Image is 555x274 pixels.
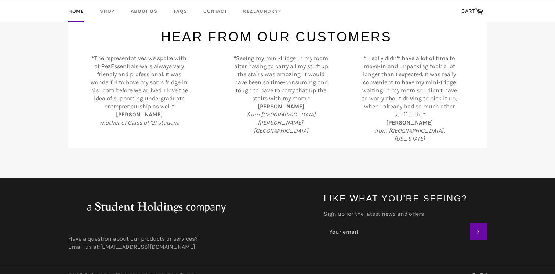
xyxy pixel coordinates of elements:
i: from [GEOGRAPHIC_DATA][PERSON_NAME], [GEOGRAPHIC_DATA] [247,111,316,134]
i: from [GEOGRAPHIC_DATA], [US_STATE] [374,127,445,142]
b: [PERSON_NAME] [386,119,433,126]
a: About Us [123,0,165,22]
input: Your email [324,223,470,240]
a: RezLaundry [236,0,289,22]
div: Have a question about our products or services? Email us at: [61,235,316,251]
img: aStudentHoldingsNFPcompany_large.png [68,192,244,222]
div: “The representatives we spoke with at RezEssentials were always very friendly and professional. I... [82,54,189,135]
h4: Like what you're seeing? [324,192,487,204]
a: [EMAIL_ADDRESS][DOMAIN_NAME] [100,243,195,250]
a: CART [458,4,487,19]
div: “I really didn’t have a lot of time to move-in and unpacking took a lot longer than I expected. I... [352,54,460,143]
a: Contact [196,0,234,22]
label: Sign up for the latest news and offers [324,210,487,218]
a: Shop [92,0,121,22]
a: FAQs [166,0,195,22]
i: mother of Class of ‘21 student [100,119,179,126]
h1: Hear From Our Customers [61,22,487,46]
div: “Seeing my mini-fridge in my room after having to carry all my stuff up the stairs was amazing. I... [224,54,331,143]
b: [PERSON_NAME] [116,111,163,118]
a: Home [61,0,91,22]
b: [PERSON_NAME] [258,103,304,110]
